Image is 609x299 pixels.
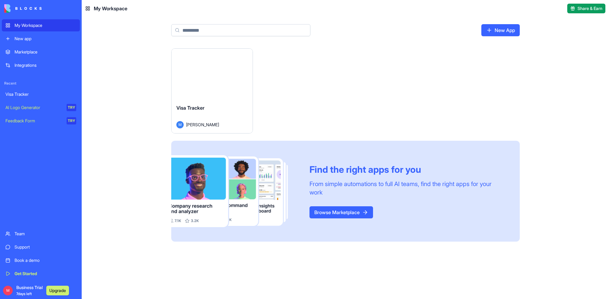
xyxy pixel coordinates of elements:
[176,105,205,111] span: Visa Tracker
[2,101,80,114] a: AI Logo GeneratorTRY
[2,33,80,45] a: New app
[2,46,80,58] a: Marketplace
[2,88,80,100] a: Visa Tracker
[2,81,80,86] span: Recent
[15,22,76,28] div: My Workspace
[67,104,76,111] div: TRY
[2,254,80,266] a: Book a demo
[15,62,76,68] div: Integrations
[3,286,13,295] span: M
[15,36,76,42] div: New app
[4,4,42,13] img: logo
[94,5,127,12] span: My Workspace
[186,121,219,128] span: [PERSON_NAME]
[567,4,605,13] button: Share & Earn
[15,257,76,263] div: Book a demo
[15,271,76,277] div: Get Started
[481,24,520,36] a: New App
[5,91,76,97] div: Visa Tracker
[2,241,80,253] a: Support
[309,180,505,197] div: From simple automations to full AI teams, find the right apps for your work
[15,244,76,250] div: Support
[171,48,253,133] a: Visa TrackerM[PERSON_NAME]
[16,285,43,297] span: Business Trial
[171,155,300,227] img: Frame_181_egmpey.png
[15,49,76,55] div: Marketplace
[2,59,80,71] a: Integrations
[2,228,80,240] a: Team
[578,5,602,11] span: Share & Earn
[16,291,32,296] span: 7 days left
[2,268,80,280] a: Get Started
[46,286,69,295] button: Upgrade
[309,206,373,218] a: Browse Marketplace
[5,118,62,124] div: Feedback Form
[2,115,80,127] a: Feedback FormTRY
[176,121,184,128] span: M
[309,164,505,175] div: Find the right apps for you
[5,104,62,111] div: AI Logo Generator
[15,231,76,237] div: Team
[2,19,80,31] a: My Workspace
[67,117,76,124] div: TRY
